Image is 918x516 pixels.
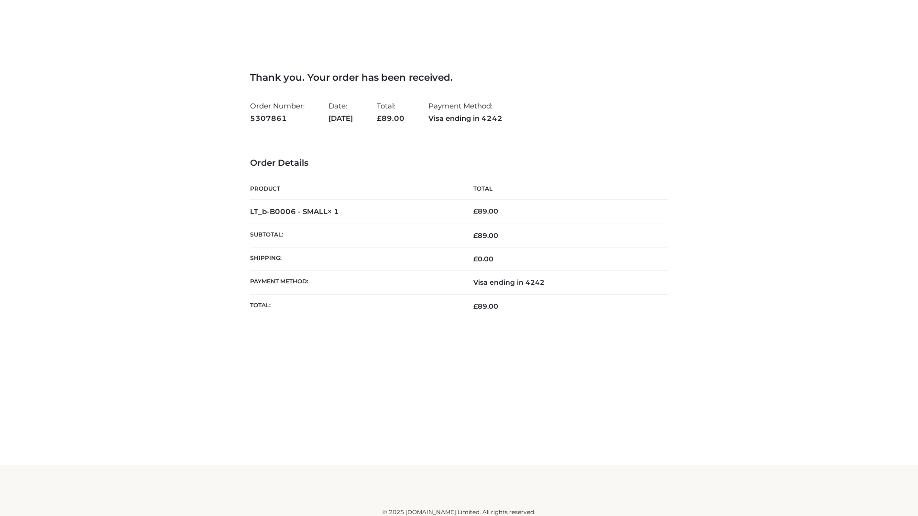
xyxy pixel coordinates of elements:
th: Total: [250,294,459,318]
span: 89.00 [473,302,498,311]
th: Payment method: [250,271,459,294]
span: £ [473,231,478,240]
span: £ [473,207,478,215]
h3: Thank you. Your order has been received. [250,72,668,83]
th: Total [459,178,668,200]
span: £ [473,255,478,263]
span: £ [473,302,478,311]
span: 89.00 [473,231,498,240]
span: £ [377,114,382,123]
li: Order Number: [250,97,305,127]
strong: × 1 [328,207,339,216]
strong: Visa ending in 4242 [428,112,503,125]
span: 89.00 [377,114,404,123]
th: Shipping: [250,247,459,271]
strong: 5307861 [250,112,305,125]
strong: LT_b-B0006 - SMALL [250,207,339,216]
bdi: 0.00 [473,255,493,263]
strong: [DATE] [328,112,353,125]
li: Payment Method: [428,97,503,127]
li: Total: [377,97,404,127]
h3: Order Details [250,158,668,169]
th: Subtotal: [250,224,459,247]
td: Visa ending in 4242 [459,271,668,294]
th: Product [250,178,459,200]
bdi: 89.00 [473,207,498,215]
li: Date: [328,97,353,127]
